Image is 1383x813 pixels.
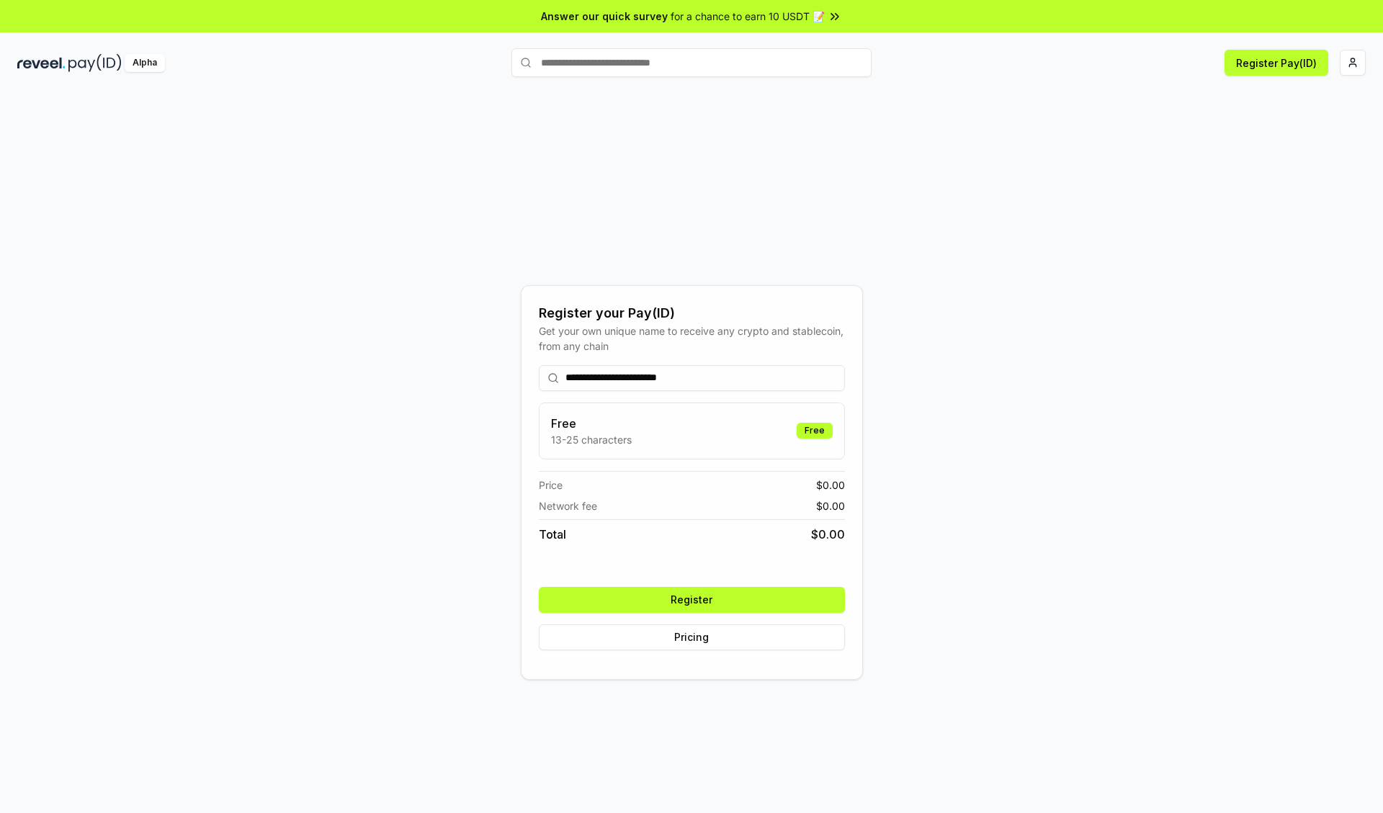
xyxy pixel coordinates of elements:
[816,498,845,513] span: $ 0.00
[17,54,66,72] img: reveel_dark
[816,477,845,493] span: $ 0.00
[551,415,632,432] h3: Free
[539,587,845,613] button: Register
[797,423,833,439] div: Free
[551,432,632,447] p: 13-25 characters
[541,9,668,24] span: Answer our quick survey
[811,526,845,543] span: $ 0.00
[671,9,825,24] span: for a chance to earn 10 USDT 📝
[539,498,597,513] span: Network fee
[68,54,122,72] img: pay_id
[539,303,845,323] div: Register your Pay(ID)
[539,526,566,543] span: Total
[1225,50,1328,76] button: Register Pay(ID)
[539,477,563,493] span: Price
[539,624,845,650] button: Pricing
[539,323,845,354] div: Get your own unique name to receive any crypto and stablecoin, from any chain
[125,54,165,72] div: Alpha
